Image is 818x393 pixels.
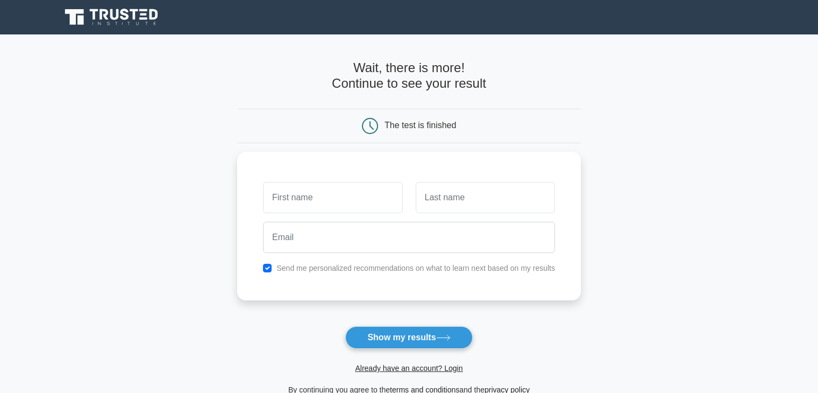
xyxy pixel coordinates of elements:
[263,222,555,253] input: Email
[276,264,555,272] label: Send me personalized recommendations on what to learn next based on my results
[237,60,581,92] h4: Wait, there is more! Continue to see your result
[416,182,555,213] input: Last name
[345,326,472,349] button: Show my results
[263,182,402,213] input: First name
[385,121,456,130] div: The test is finished
[355,364,463,373] a: Already have an account? Login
